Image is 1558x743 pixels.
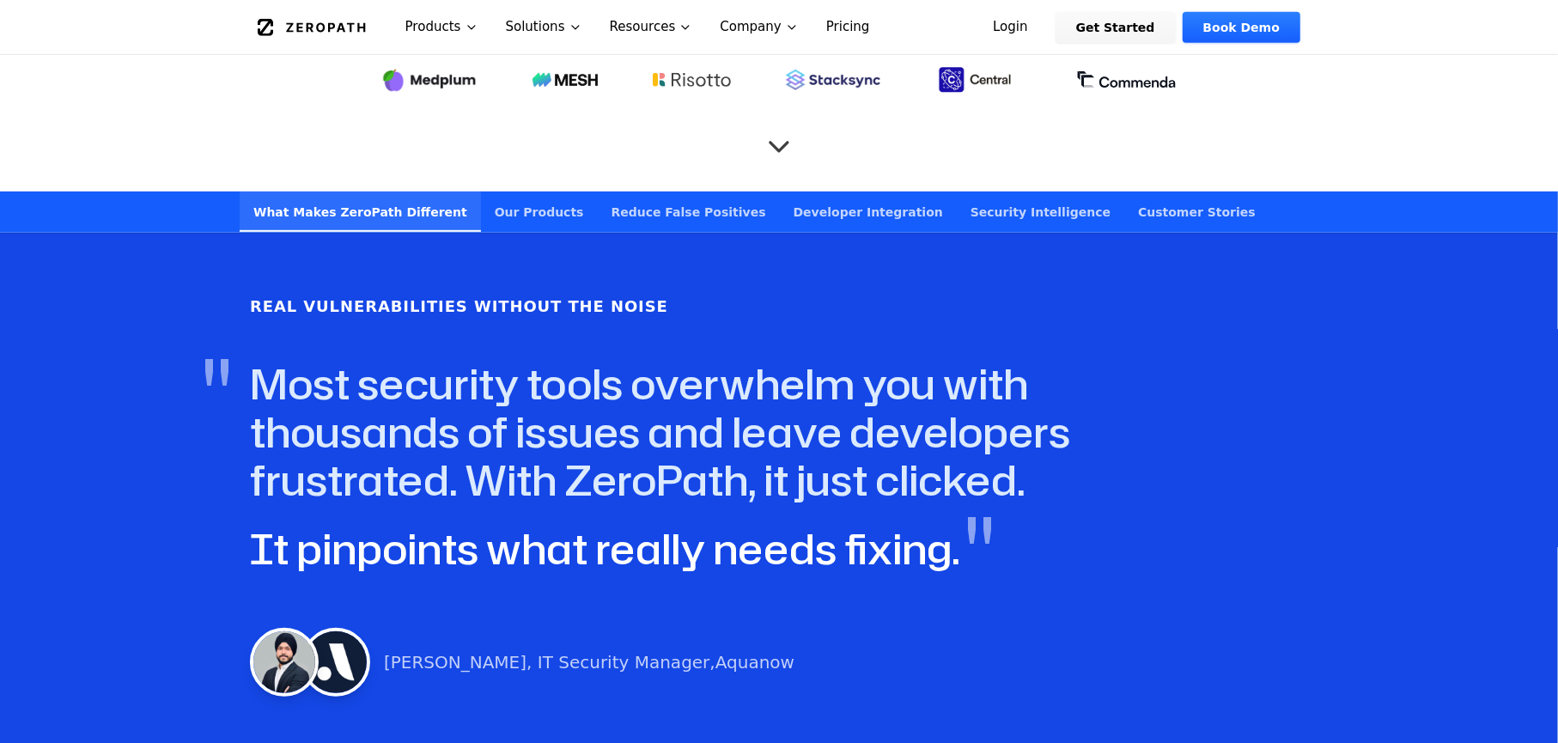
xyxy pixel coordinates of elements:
[240,192,481,232] a: What Makes ZeroPath Different
[250,295,668,319] h6: Real Vulnerabilities Without the Noise
[250,360,1239,504] h4: Most security tools overwhelm you with thousands of issues and leave developers frustrated. With ...
[384,650,794,674] p: [PERSON_NAME], IT Security Manager,
[780,192,957,232] a: Developer Integration
[533,73,598,87] img: Mesh
[202,346,231,429] span: "
[965,504,994,587] span: "
[935,64,1021,95] img: Central
[381,66,478,94] img: Medplum
[972,12,1049,43] a: Login
[250,628,319,697] img: Harneet
[1056,12,1176,43] a: Get Started
[301,628,370,697] img: Harneet
[598,192,780,232] a: Reduce False Positives
[715,652,794,673] a: Aquanow
[786,70,880,90] img: Stacksync
[481,192,598,232] a: Our Products
[250,520,959,577] span: It pinpoints what really needs fixing.
[762,126,796,161] button: Scroll to next section
[957,192,1124,232] a: Security Intelligence
[1183,12,1300,43] a: Book Demo
[1124,192,1269,232] a: Customer Stories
